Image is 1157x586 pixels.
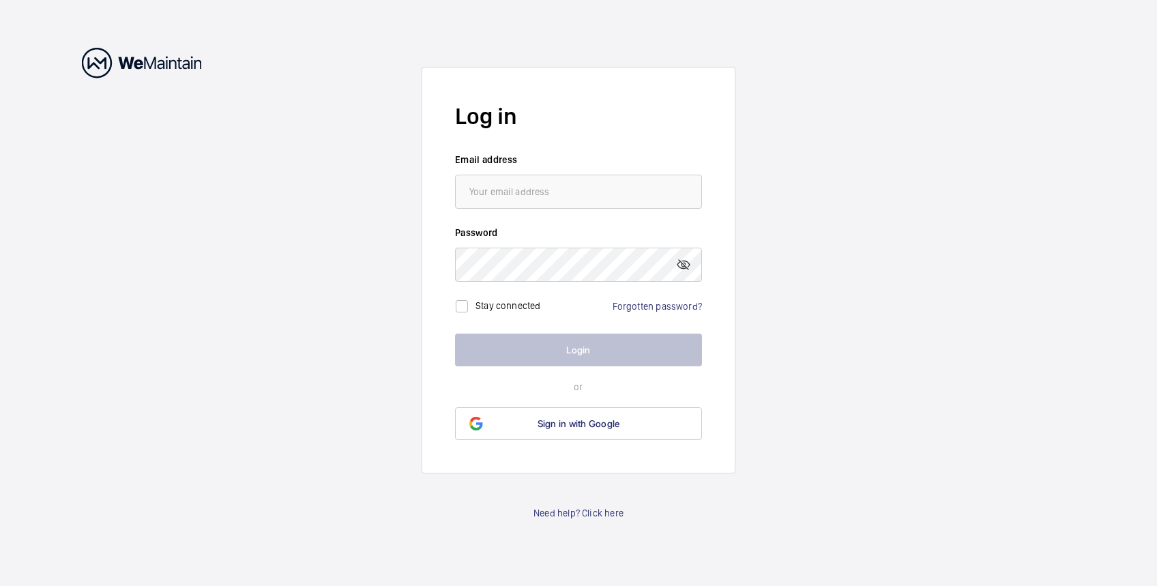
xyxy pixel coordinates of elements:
[538,418,620,429] span: Sign in with Google
[455,334,702,366] button: Login
[455,153,702,166] label: Email address
[455,175,702,209] input: Your email address
[613,301,702,312] a: Forgotten password?
[455,226,702,239] label: Password
[533,506,624,520] a: Need help? Click here
[475,299,541,310] label: Stay connected
[455,380,702,394] p: or
[455,100,702,132] h2: Log in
